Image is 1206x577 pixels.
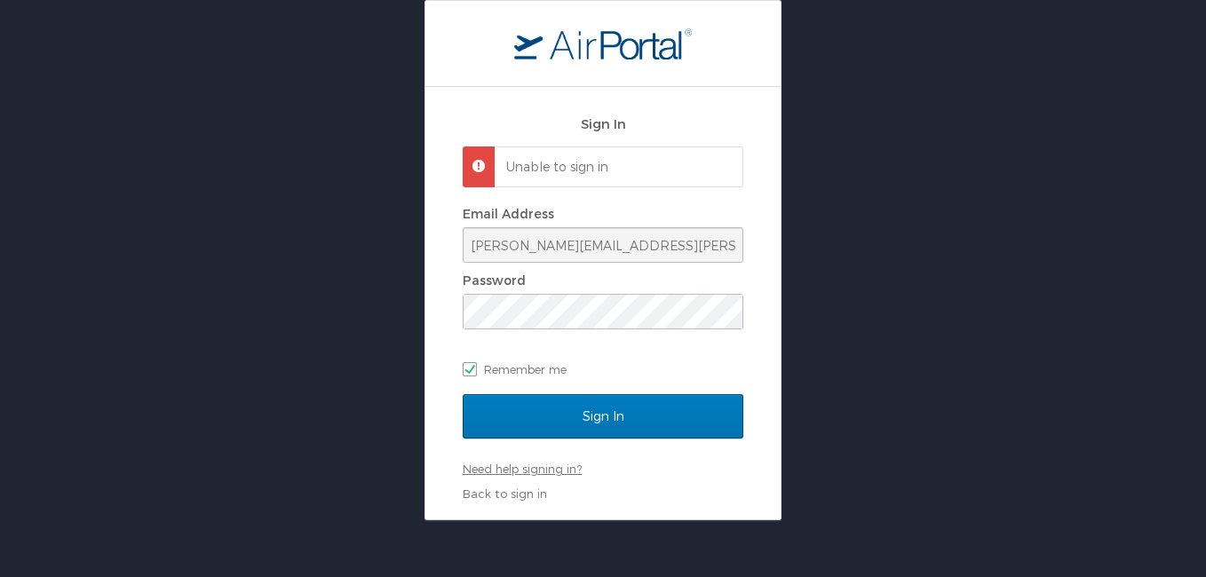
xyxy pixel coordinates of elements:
a: Back to sign in [463,486,547,501]
a: Need help signing in? [463,462,582,476]
input: Sign In [463,394,743,439]
img: logo [514,28,692,59]
label: Email Address [463,206,554,221]
label: Remember me [463,356,743,383]
label: Password [463,273,526,288]
h2: Sign In [463,114,743,134]
p: Unable to sign in [506,158,726,176]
